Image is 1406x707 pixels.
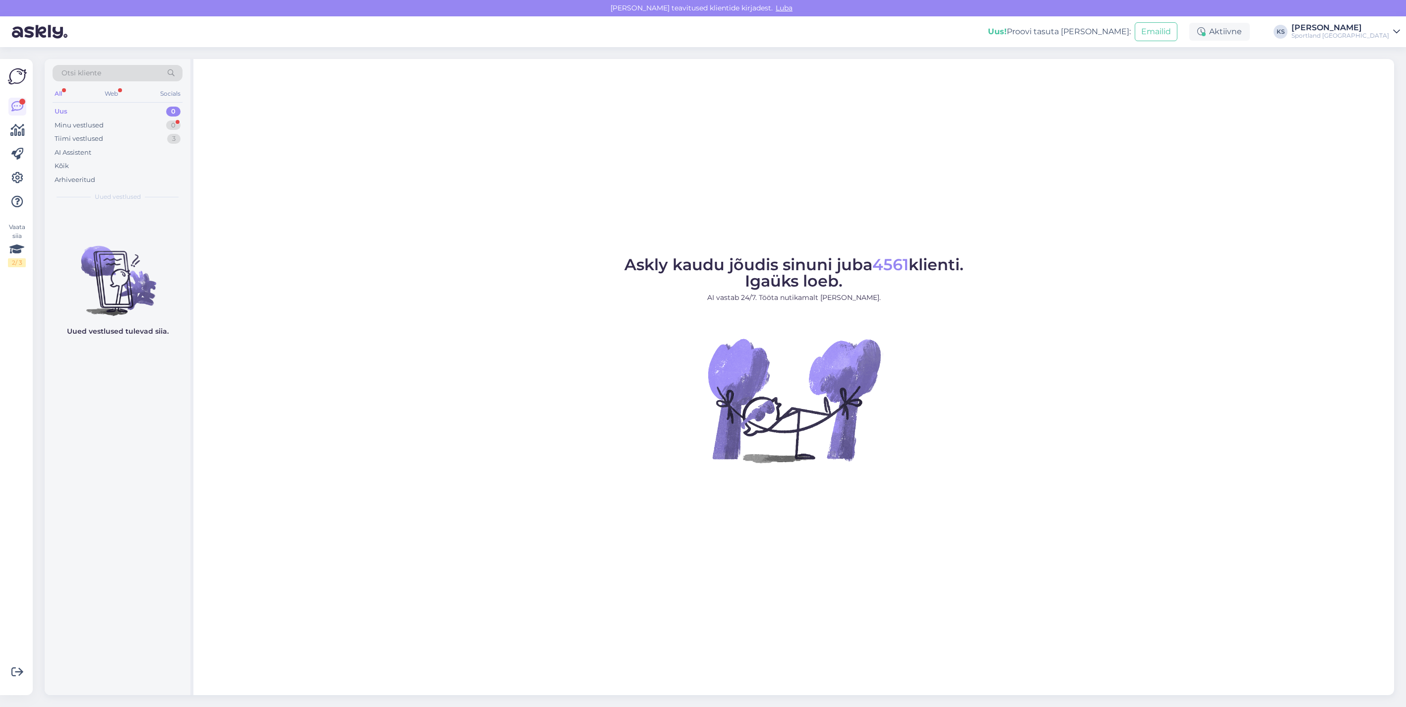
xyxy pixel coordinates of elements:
span: Otsi kliente [61,68,101,78]
div: KS [1274,25,1287,39]
div: Web [103,87,120,100]
span: Askly kaudu jõudis sinuni juba klienti. Igaüks loeb. [624,255,964,291]
div: Socials [158,87,183,100]
img: No Chat active [705,311,883,489]
div: Tiimi vestlused [55,134,103,144]
span: Luba [773,3,795,12]
div: 3 [167,134,181,144]
span: 4561 [872,255,909,274]
b: Uus! [988,27,1007,36]
p: AI vastab 24/7. Tööta nutikamalt [PERSON_NAME]. [624,293,964,303]
div: 0 [166,107,181,117]
div: 0 [166,120,181,130]
div: AI Assistent [55,148,91,158]
button: Emailid [1135,22,1177,41]
div: Aktiivne [1189,23,1250,41]
img: Askly Logo [8,67,27,86]
div: Uus [55,107,67,117]
div: Proovi tasuta [PERSON_NAME]: [988,26,1131,38]
div: Vaata siia [8,223,26,267]
img: No chats [45,228,190,317]
div: All [53,87,64,100]
div: Kõik [55,161,69,171]
div: [PERSON_NAME] [1291,24,1389,32]
span: Uued vestlused [95,192,141,201]
a: [PERSON_NAME]Sportland [GEOGRAPHIC_DATA] [1291,24,1400,40]
div: Arhiveeritud [55,175,95,185]
div: Sportland [GEOGRAPHIC_DATA] [1291,32,1389,40]
div: 2 / 3 [8,258,26,267]
div: Minu vestlused [55,120,104,130]
p: Uued vestlused tulevad siia. [67,326,169,337]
